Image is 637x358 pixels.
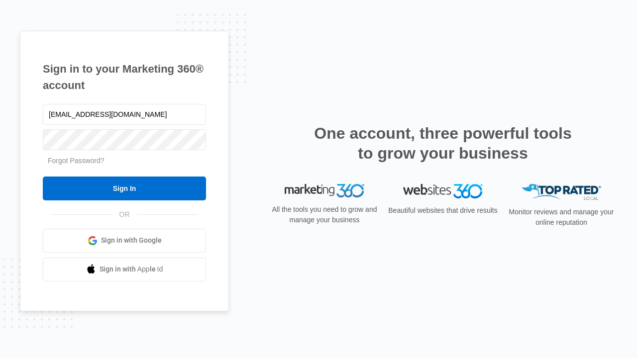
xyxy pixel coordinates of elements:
[43,229,206,253] a: Sign in with Google
[387,205,499,216] p: Beautiful websites that drive results
[311,123,575,163] h2: One account, three powerful tools to grow your business
[43,177,206,200] input: Sign In
[112,209,137,220] span: OR
[48,157,105,165] a: Forgot Password?
[100,264,163,274] span: Sign in with Apple Id
[506,207,617,228] p: Monitor reviews and manage your online reputation
[285,184,364,198] img: Marketing 360
[43,61,206,93] h1: Sign in to your Marketing 360® account
[101,235,162,246] span: Sign in with Google
[269,204,380,225] p: All the tools you need to grow and manage your business
[403,184,483,198] img: Websites 360
[43,258,206,281] a: Sign in with Apple Id
[43,104,206,125] input: Email
[522,184,601,200] img: Top Rated Local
